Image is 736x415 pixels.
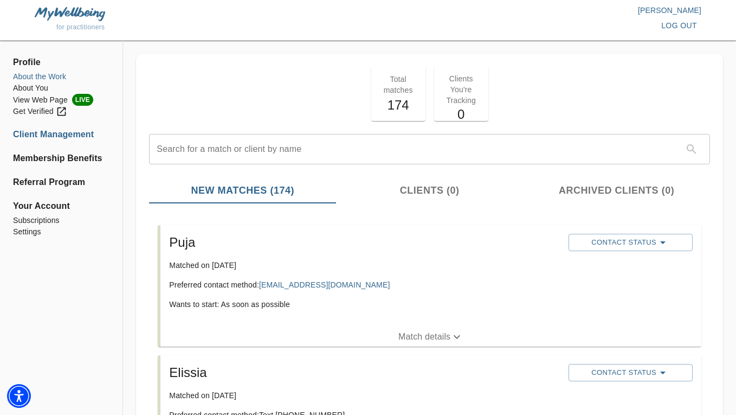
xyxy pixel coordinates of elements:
[343,183,517,198] span: Clients (0)
[574,366,687,379] span: Contact Status
[160,327,701,347] button: Match details
[35,7,105,21] img: MyWellbeing
[661,19,697,33] span: log out
[378,97,419,114] h5: 174
[169,299,559,310] p: Wants to start: As soon as possible
[13,176,109,189] a: Referral Program
[569,364,693,381] button: Contact Status
[13,200,109,213] span: Your Account
[7,384,31,408] div: Accessibility Menu
[13,106,67,117] div: Get Verified
[169,279,559,290] p: Preferred contact method:
[13,152,109,165] a: Membership Benefits
[259,280,390,289] a: [EMAIL_ADDRESS][DOMAIN_NAME]
[169,234,559,251] h5: Puja
[13,128,109,141] a: Client Management
[72,94,93,106] span: LIVE
[569,234,693,251] button: Contact Status
[368,5,701,16] p: [PERSON_NAME]
[657,16,701,36] button: log out
[574,236,687,249] span: Contact Status
[13,226,109,238] a: Settings
[13,82,109,94] a: About You
[156,183,330,198] span: New Matches (174)
[13,94,109,106] li: View Web Page
[13,94,109,106] a: View Web PageLIVE
[530,183,703,198] span: Archived Clients (0)
[441,106,482,123] h5: 0
[169,390,559,401] p: Matched on [DATE]
[169,260,559,271] p: Matched on [DATE]
[13,56,109,69] span: Profile
[13,71,109,82] a: About the Work
[169,364,559,381] h5: Elissia
[13,106,109,117] a: Get Verified
[398,330,450,343] p: Match details
[378,74,419,95] p: Total matches
[13,215,109,226] a: Subscriptions
[56,23,105,31] span: for practitioners
[441,73,482,106] p: Clients You're Tracking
